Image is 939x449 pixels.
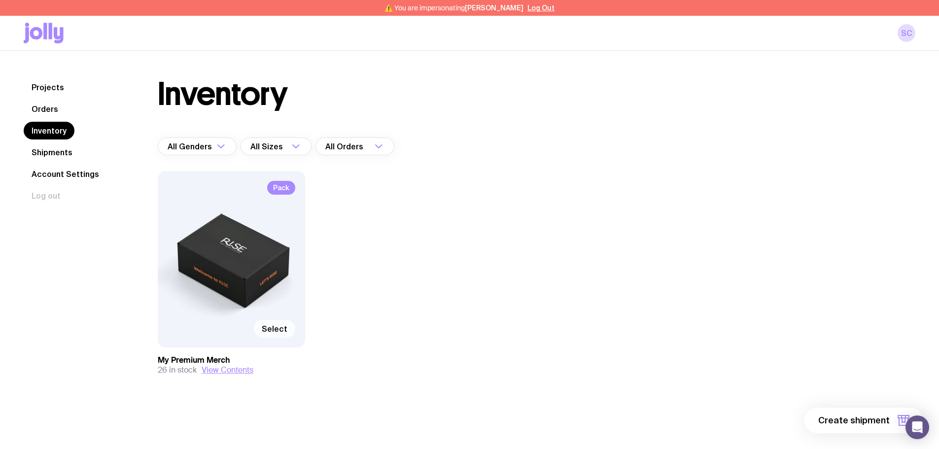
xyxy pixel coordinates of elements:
[158,365,197,375] span: 26 in stock
[202,365,253,375] button: View Contents
[384,4,523,12] span: ⚠️ You are impersonating
[905,415,929,439] div: Open Intercom Messenger
[527,4,555,12] button: Log Out
[24,122,74,139] a: Inventory
[158,138,237,155] div: Search for option
[24,100,66,118] a: Orders
[315,138,394,155] div: Search for option
[24,165,107,183] a: Account Settings
[267,181,295,195] span: Pack
[158,78,287,110] h1: Inventory
[24,78,72,96] a: Projects
[262,324,287,334] span: Select
[285,138,289,155] input: Search for option
[325,138,365,155] span: All Orders
[241,138,312,155] div: Search for option
[168,138,214,155] span: All Genders
[250,138,285,155] span: All Sizes
[365,138,372,155] input: Search for option
[804,408,923,433] button: Create shipment
[818,414,890,426] span: Create shipment
[24,187,69,205] button: Log out
[898,24,915,42] a: SC
[158,355,305,365] h3: My Premium Merch
[24,143,80,161] a: Shipments
[465,4,523,12] span: [PERSON_NAME]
